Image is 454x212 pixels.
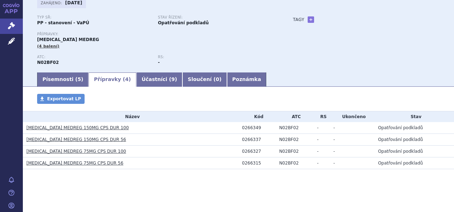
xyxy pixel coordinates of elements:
[89,72,136,87] a: Přípravky (4)
[242,161,276,166] div: 0266315
[37,72,89,87] a: Písemnosti (5)
[26,125,129,130] a: [MEDICAL_DATA] MEDREG 150MG CPS DUR 100
[37,32,279,36] p: Přípravky:
[374,157,454,169] td: Opatřování podkladů
[65,0,82,5] strong: [DATE]
[26,161,123,166] a: [MEDICAL_DATA] MEDREG 75MG CPS DUR 56
[26,149,126,154] a: [MEDICAL_DATA] MEDREG 75MG CPS DUR 100
[374,111,454,122] th: Stav
[374,122,454,134] td: Opatřování podkladů
[37,20,89,25] strong: PP - stanovení - VaPÚ
[125,76,129,82] span: 4
[158,55,271,59] p: RS:
[317,125,318,130] span: -
[276,134,313,146] td: PREGABALIN
[293,15,304,24] h3: Tagy
[330,111,374,122] th: Ukončeno
[374,134,454,146] td: Opatřování podkladů
[37,44,60,49] span: (4 balení)
[276,122,313,134] td: PREGABALIN
[276,146,313,157] td: PREGABALIN
[26,137,126,142] a: [MEDICAL_DATA] MEDREG 150MG CPS DUR 56
[158,60,160,65] strong: -
[37,37,99,42] span: [MEDICAL_DATA] MEDREG
[37,15,151,20] p: Typ SŘ:
[308,16,314,23] a: +
[242,125,276,130] div: 0266349
[47,96,81,101] span: Exportovat LP
[136,72,182,87] a: Účastníci (9)
[216,76,219,82] span: 0
[317,137,318,142] span: -
[276,111,313,122] th: ATC
[23,111,238,122] th: Název
[158,15,271,20] p: Stav řízení:
[333,137,335,142] span: -
[313,111,330,122] th: RS
[333,161,335,166] span: -
[37,60,59,65] strong: PREGABALIN
[182,72,227,87] a: Sloučení (0)
[317,161,318,166] span: -
[333,149,335,154] span: -
[333,125,335,130] span: -
[242,149,276,154] div: 0266327
[171,76,175,82] span: 9
[317,149,318,154] span: -
[158,20,208,25] strong: Opatřování podkladů
[37,55,151,59] p: ATC:
[227,72,267,87] a: Poznámka
[276,157,313,169] td: PREGABALIN
[374,146,454,157] td: Opatřování podkladů
[238,111,276,122] th: Kód
[242,137,276,142] div: 0266337
[77,76,81,82] span: 5
[37,94,85,104] a: Exportovat LP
